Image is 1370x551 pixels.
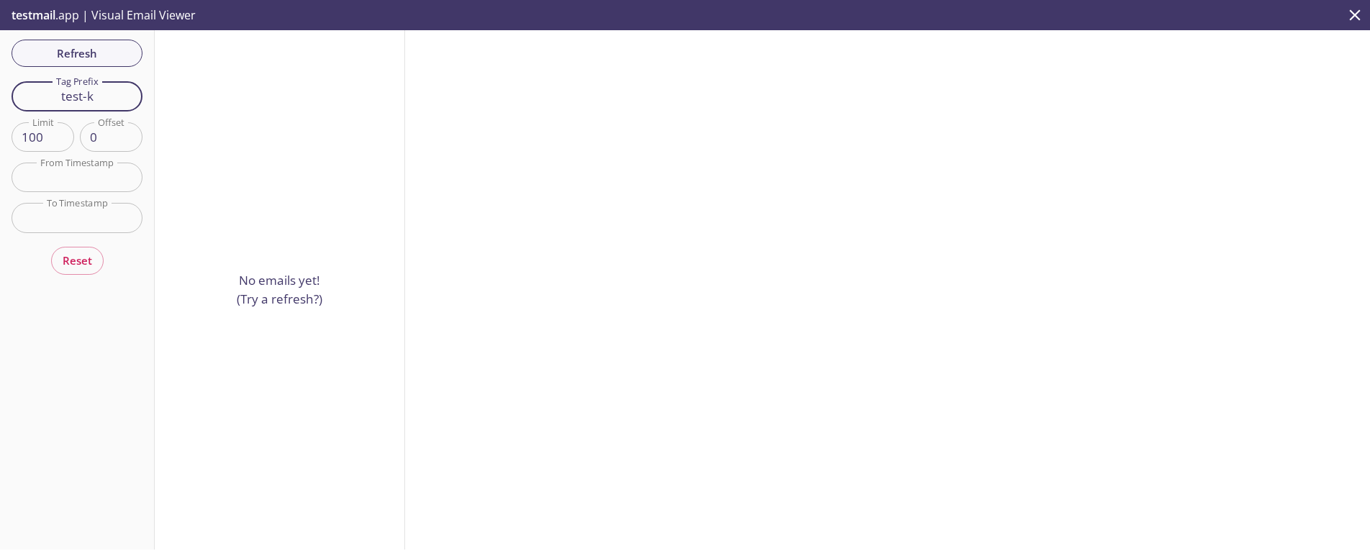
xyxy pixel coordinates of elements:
[63,251,92,270] span: Reset
[237,271,322,308] p: No emails yet! (Try a refresh?)
[12,40,142,67] button: Refresh
[51,247,104,274] button: Reset
[12,7,55,23] span: testmail
[23,44,131,63] span: Refresh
